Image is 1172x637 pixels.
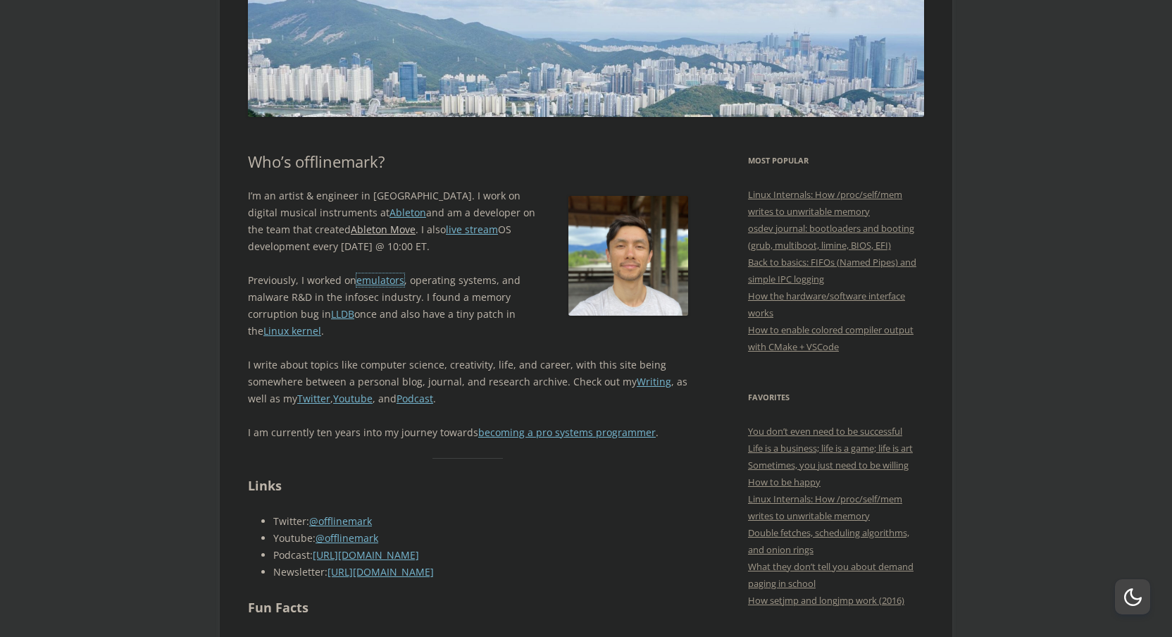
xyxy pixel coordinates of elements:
[248,357,688,407] p: I write about topics like computer science, creativity, life, and career, with this site being so...
[389,206,426,219] a: Ableton
[748,425,902,438] a: You don’t even need to be successful
[316,531,378,545] a: @offlinemark
[478,426,656,439] a: becoming a pro systems programmer
[748,152,924,169] h3: Most Popular
[397,392,433,405] a: Podcast
[748,493,902,522] a: Linux Internals: How /proc/self/mem writes to unwritable memory
[748,222,914,252] a: osdev journal: bootloaders and booting (grub, multiboot, limine, BIOS, EFI)
[273,547,688,564] li: Podcast:
[748,560,914,590] a: What they don’t tell you about demand paging in school
[333,392,373,405] a: Youtube
[748,389,924,406] h3: Favorites
[637,375,671,388] a: Writing
[273,530,688,547] li: Youtube:
[248,424,688,441] p: I am currently ten years into my journey towards .
[748,442,913,454] a: Life is a business; life is a game; life is art
[748,459,909,471] a: Sometimes, you just need to be willing
[263,324,321,338] a: Linux kernel
[331,307,354,321] a: LLDB
[248,598,688,618] h2: Fun Facts
[248,152,688,171] h1: Who’s offlinemark?
[309,514,372,528] a: @offlinemark
[748,594,904,607] a: How setjmp and longjmp work (2016)
[748,188,902,218] a: Linux Internals: How /proc/self/mem writes to unwritable memory
[351,223,416,236] a: Ableton Move
[328,565,434,579] a: [URL][DOMAIN_NAME]
[273,513,688,530] li: Twitter:
[748,476,821,488] a: How to be happy
[748,323,914,353] a: How to enable colored compiler output with CMake + VSCode
[248,476,688,496] h2: Links
[248,272,688,340] p: Previously, I worked on , operating systems, and malware R&D in the infosec industry. I found a m...
[297,392,330,405] a: Twitter
[356,273,404,287] a: emulators
[748,526,909,556] a: Double fetches, scheduling algorithms, and onion rings
[313,548,419,562] a: [URL][DOMAIN_NAME]
[273,564,688,581] li: Newsletter:
[748,256,916,285] a: Back to basics: FIFOs (Named Pipes) and simple IPC logging
[248,187,688,255] p: I’m an artist & engineer in [GEOGRAPHIC_DATA]. I work on digital musical instruments at and am a ...
[446,223,498,236] a: live stream
[748,290,905,319] a: How the hardware/software interface works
